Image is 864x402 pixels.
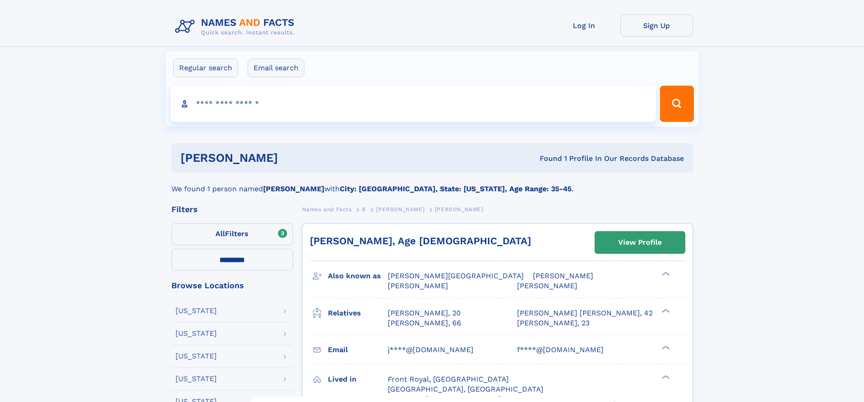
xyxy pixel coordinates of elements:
[660,86,693,122] button: Search Button
[340,184,571,193] b: City: [GEOGRAPHIC_DATA], State: [US_STATE], Age Range: 35-45
[659,271,670,277] div: ❯
[659,308,670,314] div: ❯
[548,15,620,37] a: Log In
[328,268,388,284] h3: Also known as
[533,271,593,280] span: [PERSON_NAME]
[388,271,524,280] span: [PERSON_NAME][GEOGRAPHIC_DATA]
[171,223,293,245] label: Filters
[376,203,425,215] a: [PERSON_NAME]
[409,154,684,164] div: Found 1 Profile In Our Records Database
[328,305,388,321] h3: Relatives
[176,353,217,360] div: [US_STATE]
[176,330,217,337] div: [US_STATE]
[173,58,238,77] label: Regular search
[171,15,302,39] img: Logo Names and Facts
[517,281,577,290] span: [PERSON_NAME]
[517,308,653,318] a: [PERSON_NAME] [PERSON_NAME], 42
[388,308,461,318] a: [PERSON_NAME], 20
[171,281,293,290] div: Browse Locations
[595,232,685,253] a: View Profile
[388,375,509,383] span: Front Royal, [GEOGRAPHIC_DATA]
[176,375,217,383] div: [US_STATE]
[376,206,425,213] span: [PERSON_NAME]
[171,86,656,122] input: search input
[388,281,448,290] span: [PERSON_NAME]
[215,229,225,238] span: All
[620,15,693,37] a: Sign Up
[328,342,388,358] h3: Email
[176,307,217,315] div: [US_STATE]
[263,184,324,193] b: [PERSON_NAME]
[659,374,670,380] div: ❯
[310,235,531,247] a: [PERSON_NAME], Age [DEMOGRAPHIC_DATA]
[171,173,693,194] div: We found 1 person named with .
[362,206,366,213] span: R
[328,372,388,387] h3: Lived in
[618,232,662,253] div: View Profile
[388,318,461,328] a: [PERSON_NAME], 66
[659,344,670,350] div: ❯
[171,205,293,213] div: Filters
[435,206,483,213] span: [PERSON_NAME]
[388,385,543,393] span: [GEOGRAPHIC_DATA], [GEOGRAPHIC_DATA]
[362,203,366,215] a: R
[181,152,409,164] h1: [PERSON_NAME]
[517,318,590,328] a: [PERSON_NAME], 23
[248,58,304,77] label: Email search
[302,203,352,215] a: Names and Facts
